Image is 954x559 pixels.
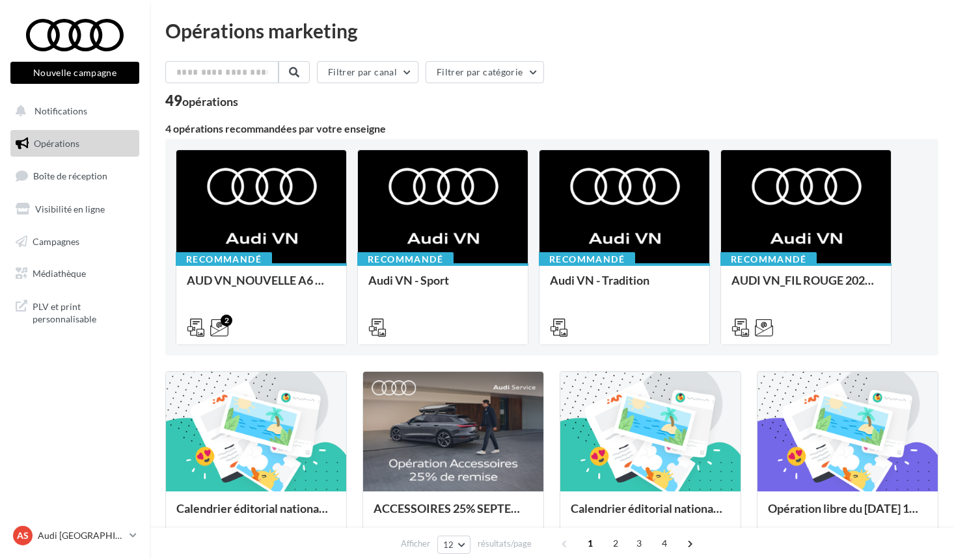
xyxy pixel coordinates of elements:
div: ACCESSOIRES 25% SEPTEMBRE - AUDI SERVICE [374,502,533,528]
a: Boîte de réception [8,162,142,190]
button: Filtrer par canal [317,61,418,83]
span: Médiathèque [33,268,86,279]
button: Notifications [8,97,137,125]
button: Filtrer par catégorie [426,61,544,83]
div: Calendrier éditorial national : du 02.09 au 09.09 [176,502,336,528]
p: Audi [GEOGRAPHIC_DATA] [38,529,124,542]
button: Nouvelle campagne [10,62,139,84]
span: Boîte de réception [33,170,107,181]
span: AS [17,529,29,542]
div: 49 [165,94,238,108]
span: 3 [629,533,649,554]
div: opérations [182,96,238,107]
button: 12 [437,536,470,554]
span: 12 [443,539,454,550]
span: Notifications [34,105,87,116]
div: 4 opérations recommandées par votre enseigne [165,123,938,134]
span: résultats/page [478,538,532,550]
div: Opération libre du [DATE] 12:06 [768,502,927,528]
div: Recommandé [539,252,635,266]
div: Opérations marketing [165,21,938,40]
div: AUDI VN_FIL ROUGE 2025 - A1, Q2, Q3, Q5 et Q4 e-tron [731,274,880,300]
a: Opérations [8,130,142,157]
span: Campagnes [33,235,79,246]
div: Audi VN - Sport [368,274,517,300]
div: Calendrier éditorial national : du 02.09 au 09.09 [571,502,730,528]
div: Recommandé [176,252,272,266]
a: Campagnes [8,228,142,255]
div: 2 [221,315,232,326]
span: 4 [654,533,675,554]
span: Opérations [34,138,79,149]
span: Visibilité en ligne [35,203,105,214]
span: 1 [580,533,601,554]
div: Recommandé [357,252,454,266]
span: 2 [605,533,626,554]
span: PLV et print personnalisable [33,298,134,326]
a: Visibilité en ligne [8,196,142,223]
div: AUD VN_NOUVELLE A6 e-tron [187,274,336,300]
a: PLV et print personnalisable [8,292,142,331]
a: Médiathèque [8,260,142,287]
div: Recommandé [720,252,817,266]
a: AS Audi [GEOGRAPHIC_DATA] [10,523,139,548]
span: Afficher [401,538,430,550]
div: Audi VN - Tradition [550,274,699,300]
